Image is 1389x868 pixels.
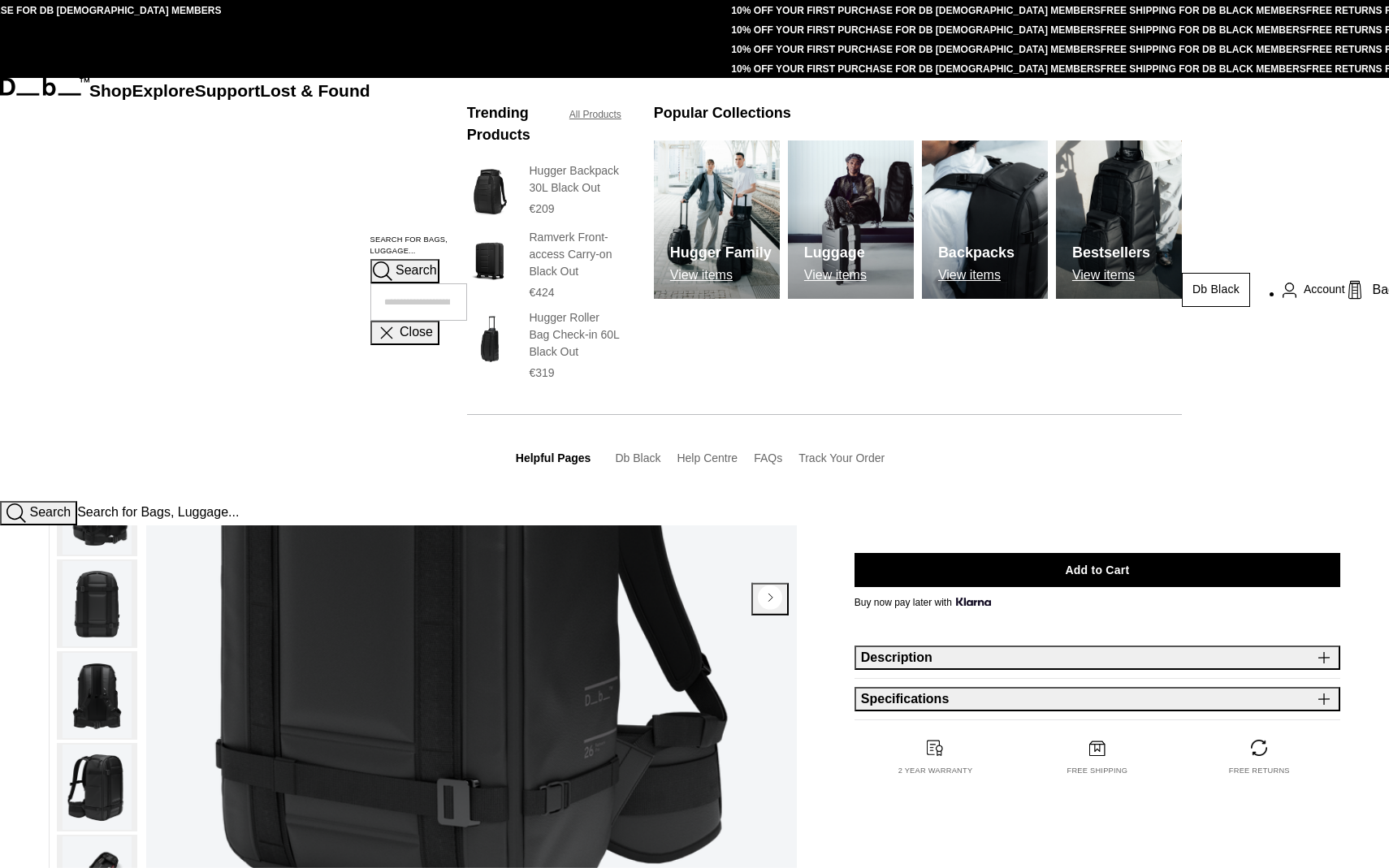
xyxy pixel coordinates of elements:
[670,268,772,283] p: View items
[938,242,1015,264] h3: Backpacks
[898,766,973,777] p: 2 year warranty
[1056,140,1182,299] a: Db Bestsellers View items
[569,107,621,122] a: All Products
[1101,24,1306,36] a: FREE SHIPPING FOR DB BLACK MEMBERS
[1283,280,1345,300] a: Account
[654,102,791,124] h3: Popular Collections
[804,268,867,283] p: View items
[467,309,513,368] img: Hugger Roller Bag Check-in 60L Black Out
[1229,766,1290,777] p: Free returns
[467,162,513,221] img: Hugger Backpack 30L Black Out
[396,263,437,277] span: Search
[63,561,132,646] img: Ramverk_pro_bacpack_26L_black_out_2024_11.png
[731,63,1100,75] a: 10% OFF YOUR FIRST PURCHASE FOR DB [DEMOGRAPHIC_DATA] MEMBERS
[530,229,621,280] h3: Ramverk Front-access Carry-on Black Out
[89,78,370,501] nav: Main Navigation
[467,162,621,221] a: Hugger Backpack 30L Black Out Hugger Backpack 30L Black Out €209
[530,309,621,361] h3: Hugger Roller Bag Check-in 60L Black Out
[754,451,782,464] a: FAQs
[654,140,780,299] a: Db Hugger Family View items
[370,235,467,257] label: Search for Bags, Luggage...
[751,582,789,615] button: Next slide
[731,5,1100,16] a: 10% OFF YOUR FIRST PURCHASE FOR DB [DEMOGRAPHIC_DATA] MEMBERS
[1056,140,1182,299] img: Db
[370,321,439,345] button: Close
[57,559,137,648] button: Ramverk_pro_bacpack_26L_black_out_2024_11.png
[57,651,137,740] button: Ramverk_pro_bacpack_26L_black_out_2024_9.png
[530,366,555,379] span: €319
[1304,281,1345,298] span: Account
[530,286,555,299] span: €424
[89,81,132,100] a: Shop
[516,450,591,467] h3: Helpful Pages
[731,44,1100,55] a: 10% OFF YOUR FIRST PURCHASE FOR DB [DEMOGRAPHIC_DATA] MEMBERS
[654,140,780,299] img: Db
[1072,268,1150,283] p: View items
[731,24,1100,36] a: 10% OFF YOUR FIRST PURCHASE FOR DB [DEMOGRAPHIC_DATA] MEMBERS
[855,646,1340,670] button: Description
[938,268,1015,283] p: View items
[1072,242,1150,264] h3: Bestsellers
[530,202,555,215] span: €209
[855,687,1340,711] button: Specifications
[788,140,914,299] a: Db Luggage View items
[57,743,137,831] button: Ramverk_pro_bacpack_26L_black_out_2024_8.png
[615,451,660,464] a: Db Black
[370,259,439,283] button: Search
[956,598,991,606] img: {"height" => 20, "alt" => "Klarna"}
[195,81,261,100] a: Support
[855,553,1340,587] button: Add to Cart
[798,451,885,464] a: Track Your Order
[855,595,992,610] span: Buy now pay later with
[1101,5,1306,16] a: FREE SHIPPING FOR DB BLACK MEMBERS
[670,242,772,264] h3: Hugger Family
[922,140,1048,299] img: Db
[788,140,914,299] img: Db
[1182,273,1250,307] a: Db Black
[530,162,621,196] h3: Hugger Backpack 30L Black Out
[63,745,132,830] img: Ramverk_pro_bacpack_26L_black_out_2024_8.png
[29,506,71,520] span: Search
[132,81,195,100] a: Explore
[400,325,433,339] span: Close
[1067,766,1128,777] p: Free shipping
[677,451,738,464] a: Help Centre
[260,81,370,100] a: Lost & Found
[63,653,132,738] img: Ramverk_pro_bacpack_26L_black_out_2024_9.png
[1101,44,1306,55] a: FREE SHIPPING FOR DB BLACK MEMBERS
[922,140,1048,299] a: Db Backpacks View items
[467,229,513,287] img: Ramverk Front-access Carry-on Black Out
[467,229,621,301] a: Ramverk Front-access Carry-on Black Out Ramverk Front-access Carry-on Black Out €424
[467,102,553,146] h3: Trending Products
[804,242,867,264] h3: Luggage
[467,309,621,382] a: Hugger Roller Bag Check-in 60L Black Out Hugger Roller Bag Check-in 60L Black Out €319
[1101,63,1306,75] a: FREE SHIPPING FOR DB BLACK MEMBERS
